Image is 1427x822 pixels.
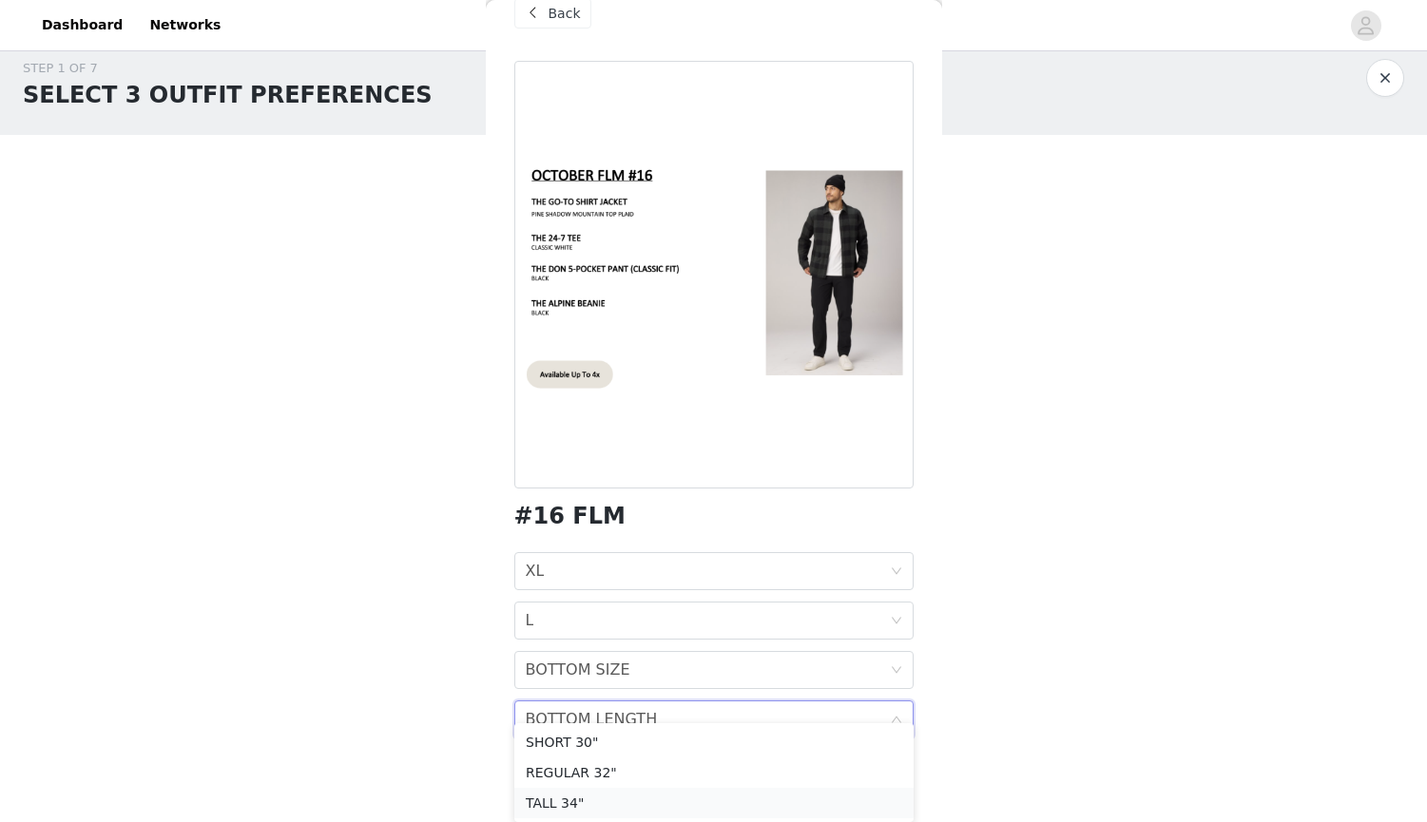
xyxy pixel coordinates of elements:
div: STEP 1 OF 7 [23,59,433,78]
h1: #16 FLM [514,504,626,529]
div: REGULAR 32" [526,762,902,783]
i: icon: down [891,664,902,678]
i: icon: down [891,565,902,579]
h1: SELECT 3 OUTFIT PREFERENCES [23,78,433,112]
a: Dashboard [30,4,134,47]
div: avatar [1357,10,1375,41]
div: SHORT 30" [526,732,902,753]
i: icon: down [891,714,902,727]
div: BOTTOM SIZE [526,652,630,688]
div: TALL 34" [526,793,902,813]
span: Back [549,4,581,24]
i: icon: down [891,615,902,628]
a: Networks [138,4,232,47]
div: L [526,602,534,639]
div: XL [526,553,545,589]
div: BOTTOM LENGTH [526,701,658,737]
